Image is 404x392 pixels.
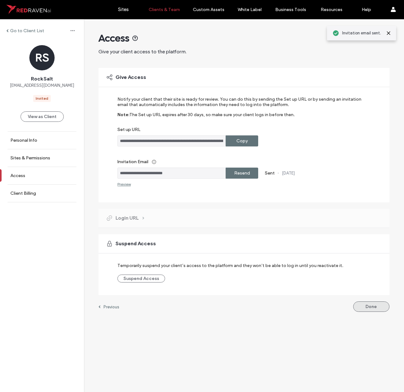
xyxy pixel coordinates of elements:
label: Resend [234,167,250,179]
label: Note: [117,112,129,127]
label: Notify your client that their site is ready for review. You can do this by sending the Set up URL... [117,97,362,112]
span: Give Access [116,74,146,81]
span: Invitation email sent. [342,30,381,36]
span: Suspend Access [116,240,156,247]
label: Set up URL [117,127,362,135]
button: View as Client [21,111,64,122]
span: Login URL [116,215,139,222]
label: [DATE] [282,171,295,175]
label: Help [362,7,371,12]
a: Previous [98,304,119,309]
span: Give your client access to the platform. [98,49,187,55]
div: Invited [36,96,48,101]
label: Previous [104,305,119,309]
div: Preview [117,182,131,187]
label: The Set up URL expires after 30 days, so make sure your client logs in before then. [129,112,295,127]
label: Client Billing [10,191,36,196]
button: Done [353,301,389,312]
span: Access [98,32,129,45]
label: Business Tools [275,7,306,12]
span: Help [15,4,27,10]
label: Temporarily suspend your client’s access to the platform and they won’t be able to log in until y... [117,260,343,271]
label: Sent [265,170,275,176]
label: Go to Client List [10,28,44,33]
label: Invitation Email [117,156,362,168]
label: White Label [238,7,262,12]
label: Personal Info [10,138,37,143]
label: Resources [321,7,342,12]
label: Custom Assets [193,7,224,12]
label: Copy [236,135,248,147]
label: Sites [118,7,129,12]
label: Clients & Team [149,7,180,12]
span: [EMAIL_ADDRESS][DOMAIN_NAME] [10,82,74,89]
button: Suspend Access [117,275,165,282]
label: Access [10,173,25,178]
div: RS [29,45,55,70]
label: Sites & Permissions [10,155,50,161]
span: Rock Salt [31,75,53,82]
